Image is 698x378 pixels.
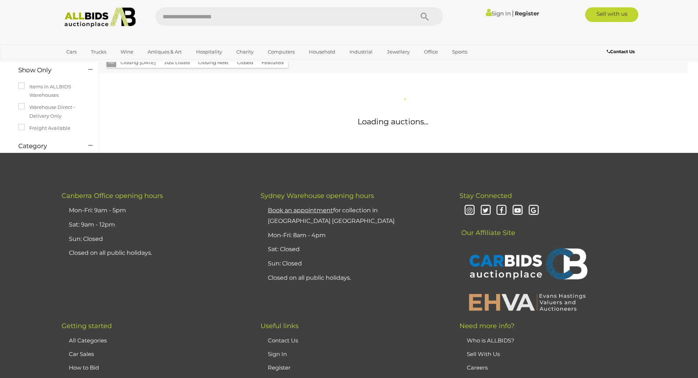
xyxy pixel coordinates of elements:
a: Car Sales [69,351,94,357]
button: Closing [DATE] [116,57,160,68]
li: Sat: 9am - 12pm [67,218,242,232]
li: Mon-Fri: 9am - 5pm [67,203,242,218]
a: Contact Us [607,48,636,56]
b: Contact Us [607,49,635,54]
a: Trucks [86,46,111,58]
button: Closing Next [194,57,233,68]
a: Wine [116,46,138,58]
li: Sat: Closed [266,242,441,257]
i: Youtube [511,204,524,217]
li: Mon-Fri: 8am - 4pm [266,228,441,243]
a: Sports [447,46,472,58]
a: Industrial [345,46,377,58]
a: [GEOGRAPHIC_DATA] [62,58,123,70]
a: Sign In [486,10,511,17]
a: Household [304,46,340,58]
a: Office [419,46,443,58]
span: | [512,9,514,17]
a: Careers [467,364,488,371]
img: EHVA | Evans Hastings Valuers and Auctioneers [465,293,590,312]
a: Antiques & Art [143,46,186,58]
a: Who is ALLBIDS? [467,337,514,344]
a: Register [268,364,291,371]
span: Need more info? [459,322,514,330]
li: Sun: Closed [67,232,242,246]
img: Allbids.com.au [60,7,140,27]
h4: Category [18,143,77,150]
a: Register [515,10,539,17]
li: Closed on all public holidays. [67,246,242,260]
span: Getting started [62,322,112,330]
span: Stay Connected [459,192,512,200]
li: Sun: Closed [266,257,441,271]
span: Our Affiliate Site [459,218,515,237]
a: Charity [232,46,258,58]
img: CARBIDS Auctionplace [465,241,590,289]
span: Loading auctions... [358,117,428,126]
a: Computers [263,46,299,58]
a: All Categories [69,337,107,344]
span: Useful links [261,322,299,330]
i: Facebook [495,204,508,217]
button: Closed [233,57,258,68]
i: Instagram [463,204,476,217]
a: Sell With Us [467,351,500,357]
span: Canberra Office opening hours [62,192,163,200]
a: Contact Us [268,337,298,344]
i: Twitter [479,204,492,217]
a: Sell with us [585,7,638,22]
span: Sydney Warehouse opening hours [261,192,374,200]
a: How to Bid [69,364,99,371]
i: Google [527,204,540,217]
button: Featured [257,57,288,68]
button: Just Listed [160,57,194,68]
a: Book an appointmentfor collection in [GEOGRAPHIC_DATA] [GEOGRAPHIC_DATA] [268,207,395,224]
label: Freight Available [18,124,70,132]
a: Jewellery [382,46,414,58]
li: Closed on all public holidays. [266,271,441,285]
h4: Show Only [18,67,77,74]
a: Hospitality [191,46,227,58]
a: Sign In [268,351,287,357]
a: Cars [62,46,81,58]
button: Search [406,7,443,26]
label: Items in ALLBIDS Warehouses [18,82,91,100]
u: Book an appointment [268,207,333,214]
label: Warehouse Direct - Delivery Only [18,103,91,120]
